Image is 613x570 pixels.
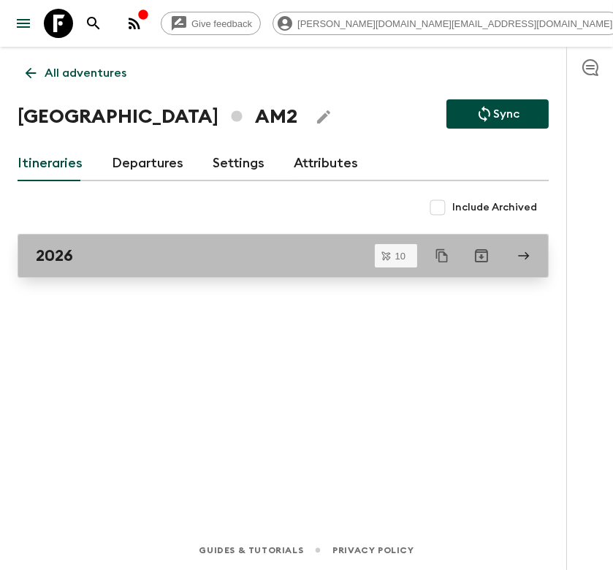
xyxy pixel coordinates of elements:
[429,243,455,269] button: Duplicate
[493,105,519,123] p: Sync
[45,64,126,82] p: All adventures
[452,200,537,215] span: Include Archived
[183,18,260,29] span: Give feedback
[9,9,38,38] button: menu
[387,251,414,261] span: 10
[294,146,358,181] a: Attributes
[467,241,496,270] button: Archive
[36,246,73,265] h2: 2026
[18,58,134,88] a: All adventures
[18,146,83,181] a: Itineraries
[309,102,338,132] button: Edit Adventure Title
[213,146,264,181] a: Settings
[332,542,414,558] a: Privacy Policy
[18,102,297,132] h1: [GEOGRAPHIC_DATA] AM2
[199,542,303,558] a: Guides & Tutorials
[18,234,549,278] a: 2026
[161,12,261,35] a: Give feedback
[446,99,549,129] button: Sync adventure departures to the booking engine
[79,9,108,38] button: search adventures
[112,146,183,181] a: Departures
